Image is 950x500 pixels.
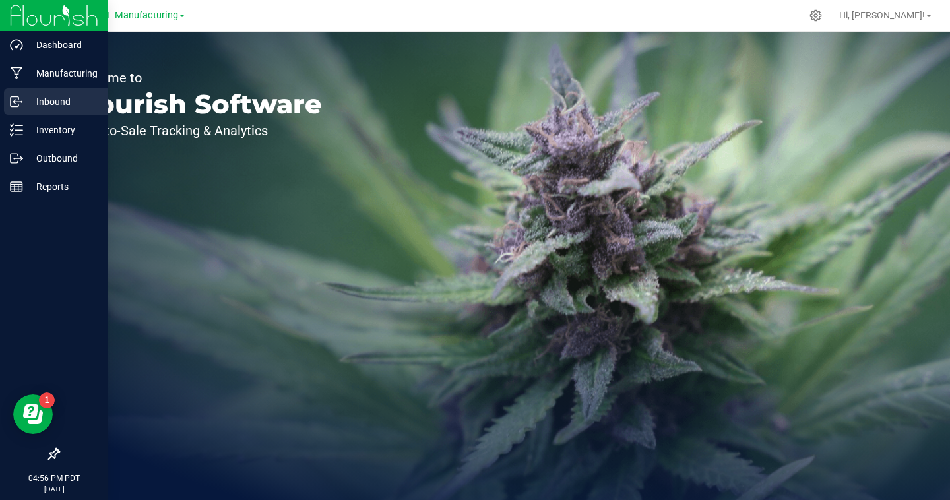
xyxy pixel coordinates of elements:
iframe: Resource center [13,394,53,434]
p: Outbound [23,150,102,166]
inline-svg: Inventory [10,123,23,137]
inline-svg: Inbound [10,95,23,108]
inline-svg: Manufacturing [10,67,23,80]
p: Reports [23,179,102,195]
p: [DATE] [6,484,102,494]
p: Manufacturing [23,65,102,81]
p: Inbound [23,94,102,109]
p: Seed-to-Sale Tracking & Analytics [71,124,322,137]
span: Hi, [PERSON_NAME]! [839,10,925,20]
p: Welcome to [71,71,322,84]
p: Dashboard [23,37,102,53]
div: Manage settings [807,9,824,22]
span: LEVEL Manufacturing [85,10,178,21]
p: 04:56 PM PDT [6,472,102,484]
inline-svg: Reports [10,180,23,193]
p: Flourish Software [71,91,322,117]
inline-svg: Outbound [10,152,23,165]
p: Inventory [23,122,102,138]
inline-svg: Dashboard [10,38,23,51]
iframe: Resource center unread badge [39,392,55,408]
